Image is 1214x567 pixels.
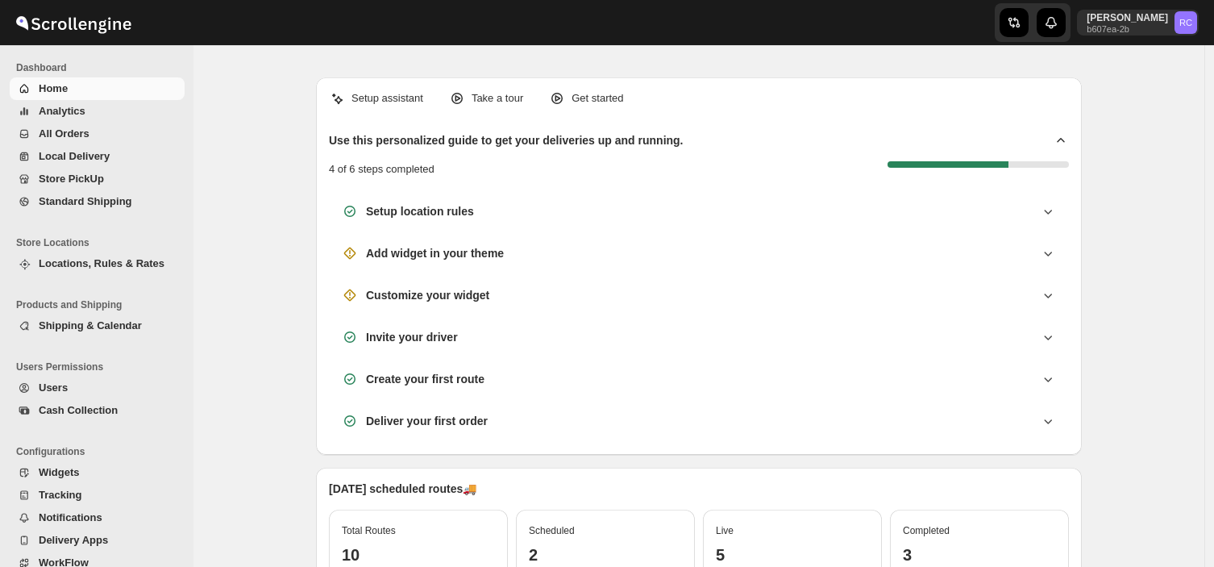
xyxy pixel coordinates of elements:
p: Take a tour [472,90,523,106]
button: User menu [1077,10,1199,35]
h2: Use this personalized guide to get your deliveries up and running. [329,132,684,148]
h3: Invite your driver [366,329,458,345]
button: Delivery Apps [10,529,185,552]
span: Store PickUp [39,173,104,185]
span: Widgets [39,466,79,478]
span: Cash Collection [39,404,118,416]
span: Notifications [39,511,102,523]
span: Tracking [39,489,81,501]
button: Users [10,377,185,399]
span: Scheduled [529,525,575,536]
p: Get started [572,90,623,106]
h3: 5 [716,545,869,565]
h3: 3 [903,545,1056,565]
h3: Customize your widget [366,287,489,303]
span: Dashboard [16,61,185,74]
h3: Add widget in your theme [366,245,504,261]
p: [DATE] scheduled routes 🚚 [329,481,1069,497]
span: Analytics [39,105,85,117]
p: Setup assistant [351,90,423,106]
span: Delivery Apps [39,534,108,546]
span: Locations, Rules & Rates [39,257,164,269]
h3: Create your first route [366,371,484,387]
h3: 10 [342,545,495,565]
h3: Setup location rules [366,203,474,219]
img: ScrollEngine [13,2,134,43]
button: Locations, Rules & Rates [10,252,185,275]
span: Completed [903,525,950,536]
text: RC [1179,18,1192,27]
button: Analytics [10,100,185,123]
span: Rahul Chopra [1175,11,1197,34]
p: b607ea-2b [1087,24,1168,34]
button: Cash Collection [10,399,185,422]
span: Local Delivery [39,150,110,162]
span: All Orders [39,127,89,140]
span: Products and Shipping [16,298,185,311]
span: Total Routes [342,525,396,536]
button: Notifications [10,507,185,529]
button: Tracking [10,484,185,507]
button: All Orders [10,123,185,145]
p: [PERSON_NAME] [1087,11,1168,24]
span: Store Locations [16,236,185,249]
span: Home [39,82,68,94]
p: 4 of 6 steps completed [329,161,434,177]
button: Home [10,77,185,100]
h3: 2 [529,545,682,565]
span: Configurations [16,445,185,458]
button: Shipping & Calendar [10,315,185,337]
h3: Deliver your first order [366,413,488,429]
span: Users [39,381,68,394]
button: Widgets [10,461,185,484]
span: Shipping & Calendar [39,319,142,331]
span: Live [716,525,734,536]
span: Standard Shipping [39,195,132,207]
span: Users Permissions [16,361,185,373]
